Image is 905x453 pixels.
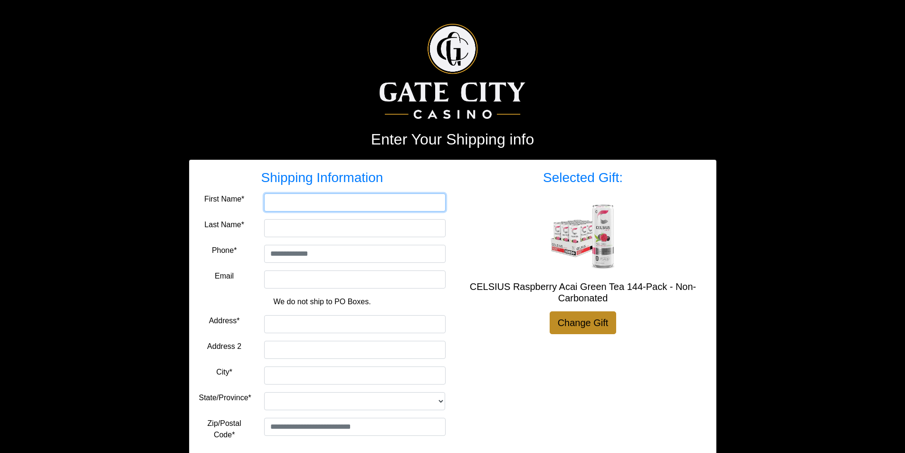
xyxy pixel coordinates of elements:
label: Phone* [212,245,237,256]
label: Email [215,270,234,282]
label: Last Name* [204,219,244,231]
label: Address* [209,315,240,327]
label: Address 2 [207,341,241,352]
label: Zip/Postal Code* [199,418,250,441]
h5: CELSIUS Raspberry Acai Green Tea 144-Pack - Non-Carbonated [460,281,706,304]
h3: Shipping Information [199,170,446,186]
label: City* [216,366,232,378]
p: We do not ship to PO Boxes. [206,296,438,308]
label: State/Province* [199,392,251,404]
a: Change Gift [550,311,617,334]
img: CELSIUS Raspberry Acai Green Tea 144-Pack - Non-Carbonated [545,197,621,273]
h2: Enter Your Shipping info [189,130,716,148]
label: First Name* [204,193,244,205]
img: Logo [380,24,525,119]
h3: Selected Gift: [460,170,706,186]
